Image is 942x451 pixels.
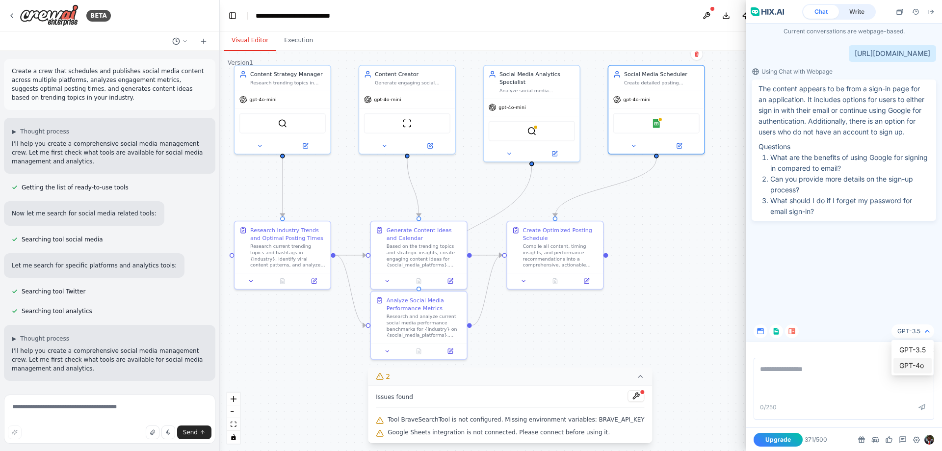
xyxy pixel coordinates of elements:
img: SerperDevTool [278,119,287,128]
button: 2 [368,368,652,386]
div: Research Industry Trends and Optimal Posting Times [250,226,326,242]
button: No output available [266,276,299,286]
button: Execution [276,30,321,51]
div: Research trending topics in {industry}, analyze optimal posting times, and develop comprehensive ... [250,80,326,86]
div: Social Media SchedulerCreate detailed posting schedules, coordinate content publication across {s... [608,65,705,155]
div: Analyze Social Media Performance Metrics [387,296,462,312]
div: Social Media Analytics Specialist [499,70,575,86]
div: Generate engaging social media content ideas, write compelling copy, and create content calendars... [375,80,450,86]
g: Edge from 9da11791-53ee-4a5b-a287-f8fae0eaf193 to 402fed2a-361e-49bf-b701-d8c53cd9038c [336,251,366,259]
g: Edge from c46aff84-aa4a-48f5-98b9-90c0076b2c3a to df4bd64a-989e-45fc-827b-57f50bb0fec4 [472,251,502,329]
button: Start a new chat [196,35,211,47]
g: Edge from 819ebaaa-686b-41ba-a3af-ffa381b8e41f to c46aff84-aa4a-48f5-98b9-90c0076b2c3a [415,166,536,287]
button: ▶Thought process [12,128,69,135]
button: Click to speak your automation idea [161,425,175,439]
button: Send [177,425,211,439]
button: Hide left sidebar [226,9,239,23]
button: Open in side panel [408,141,452,151]
div: Social Media Analytics SpecialistAnalyze social media engagement metrics, track performance trend... [483,65,580,162]
div: BETA [86,10,111,22]
div: Generate Content Ideas and CalendarBased on the trending topics and strategic insights, create en... [370,221,467,290]
img: BraveSearchTool [527,127,536,136]
g: Edge from b78d0aee-dc0d-4ec1-88ed-66d4a7828ca8 to 9da11791-53ee-4a5b-a287-f8fae0eaf193 [279,159,287,216]
button: No output available [402,346,435,356]
div: Content Strategy ManagerResearch trending topics in {industry}, analyze optimal posting times, an... [234,65,331,155]
div: Compile all content, timing insights, and performance recommendations into a comprehensive, actio... [523,243,599,268]
button: Visual Editor [224,30,276,51]
p: I'll help you create a comprehensive social media management crew. Let me first check what tools ... [12,346,208,373]
span: Issues found [376,393,413,401]
button: No output available [402,276,435,286]
img: Logo [20,4,78,27]
button: zoom out [227,405,240,418]
div: Analyze social media engagement metrics, track performance trends, and provide data-driven recomm... [499,87,575,94]
button: zoom in [227,393,240,405]
p: Create a crew that schedules and publishes social media content across multiple platforms, analyz... [12,67,208,102]
span: gpt-4o-mini [374,97,401,103]
button: Open in side panel [532,149,576,159]
button: Switch to previous chat [168,35,192,47]
button: Delete node [690,48,703,60]
button: Open in side panel [573,276,600,286]
button: ▶Thought process [12,335,69,343]
div: Content Strategy Manager [250,70,326,78]
span: gpt-4o-mini [498,104,525,110]
p: I'll help you create a comprehensive social media management crew. Let me first check what tools ... [12,139,208,166]
p: Now let me search for social media related tools: [12,209,157,218]
div: Social Media Scheduler [624,70,700,78]
button: Open in side panel [437,276,464,286]
div: Create Optimized Posting Schedule [523,226,599,242]
div: Research and analyze current social media performance benchmarks for {industry} on {social_media_... [387,314,462,339]
span: Searching tool social media [22,236,103,243]
span: 2 [386,371,390,381]
div: React Flow controls [227,393,240,444]
div: Research Industry Trends and Optimal Posting TimesResearch current trending topics and hashtags i... [234,221,331,290]
button: Upload files [146,425,159,439]
button: Open in side panel [283,141,327,151]
span: Google Sheets integration is not connected. Please connect before using it. [388,428,610,436]
div: Research current trending topics and hashtags in {industry}, identify viral content patterns, and... [250,243,326,268]
div: Create Optimized Posting ScheduleCompile all content, timing insights, and performance recommenda... [506,221,603,290]
g: Edge from 402fed2a-361e-49bf-b701-d8c53cd9038c to df4bd64a-989e-45fc-827b-57f50bb0fec4 [472,251,502,259]
span: Searching tool analytics [22,307,92,315]
img: Google Sheets [652,119,661,128]
g: Edge from 4bed12a4-af86-473c-b6f8-93fffe6406be to df4bd64a-989e-45fc-827b-57f50bb0fec4 [551,159,660,216]
span: ▶ [12,128,16,135]
div: Version 1 [228,59,253,67]
g: Edge from 9da11791-53ee-4a5b-a287-f8fae0eaf193 to c46aff84-aa4a-48f5-98b9-90c0076b2c3a [336,251,366,329]
img: ScrapeWebsiteTool [402,119,412,128]
span: Getting the list of ready-to-use tools [22,184,129,191]
span: ▶ [12,335,16,343]
div: Content Creator [375,70,450,78]
div: Content CreatorGenerate engaging social media content ideas, write compelling copy, and create co... [359,65,456,155]
button: Open in side panel [301,276,328,286]
div: Generate Content Ideas and Calendar [387,226,462,242]
div: Analyze Social Media Performance MetricsResearch and analyze current social media performance ben... [370,291,467,360]
span: Send [183,428,198,436]
p: Let me search for specific platforms and analytics tools: [12,261,177,270]
button: fit view [227,418,240,431]
div: Create detailed posting schedules, coordinate content publication across {social_media_platforms}... [624,80,700,86]
button: toggle interactivity [227,431,240,444]
span: Thought process [20,335,69,343]
button: Open in side panel [437,346,464,356]
span: Thought process [20,128,69,135]
button: No output available [539,276,572,286]
span: Searching tool Twitter [22,288,85,295]
button: Open in side panel [657,141,701,151]
div: Based on the trending topics and strategic insights, create engaging content ideas for {social_me... [387,243,462,268]
span: gpt-4o-mini [249,97,276,103]
nav: breadcrumb [256,11,363,21]
g: Edge from f2e77408-69b2-4925-b27a-a0507973d911 to 402fed2a-361e-49bf-b701-d8c53cd9038c [403,159,423,216]
span: gpt-4o-mini [623,97,650,103]
span: Tool BraveSearchTool is not configured. Missing environment variables: BRAVE_API_KEY [388,416,644,424]
button: Improve this prompt [8,425,22,439]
